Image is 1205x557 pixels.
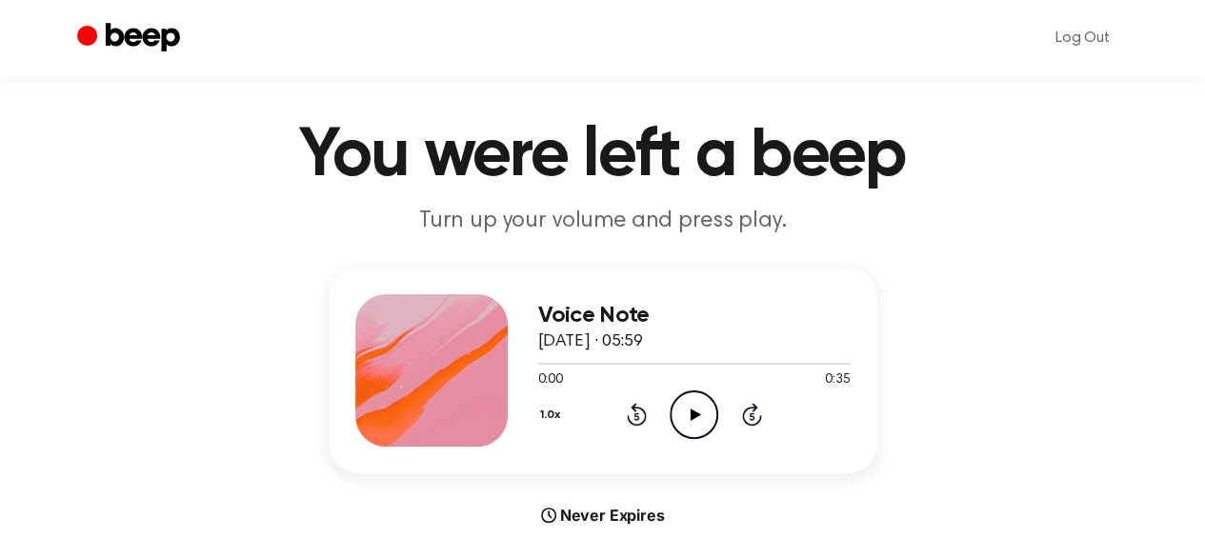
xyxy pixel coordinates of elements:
[825,370,850,390] span: 0:35
[77,20,185,57] a: Beep
[538,370,563,390] span: 0:00
[237,206,969,237] p: Turn up your volume and press play.
[538,399,568,431] button: 1.0x
[538,303,851,328] h3: Voice Note
[1036,15,1129,61] a: Log Out
[329,504,877,527] div: Never Expires
[538,333,643,350] span: [DATE] · 05:59
[115,122,1091,190] h1: You were left a beep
